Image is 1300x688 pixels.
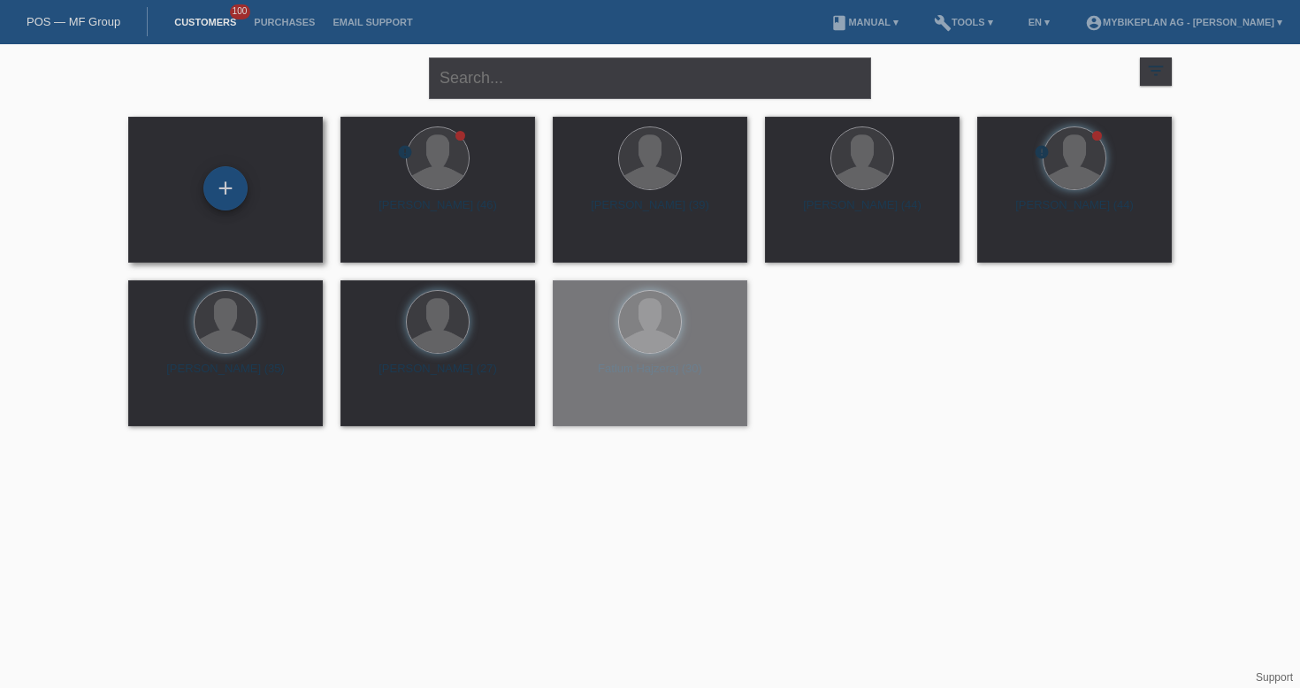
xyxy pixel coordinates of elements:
[1256,671,1293,684] a: Support
[1020,17,1059,27] a: EN ▾
[245,17,324,27] a: Purchases
[355,198,521,226] div: [PERSON_NAME] (46)
[779,198,945,226] div: [PERSON_NAME] (44)
[1034,144,1050,163] div: unconfirmed, pending
[567,198,733,226] div: [PERSON_NAME] (39)
[27,15,120,28] a: POS — MF Group
[204,173,247,203] div: Add customer
[165,17,245,27] a: Customers
[355,362,521,390] div: [PERSON_NAME] (27)
[1076,17,1291,27] a: account_circleMybikeplan AG - [PERSON_NAME] ▾
[822,17,907,27] a: bookManual ▾
[830,14,848,32] i: book
[1034,144,1050,160] i: error
[142,362,309,390] div: [PERSON_NAME] (35)
[324,17,421,27] a: Email Support
[429,57,871,99] input: Search...
[567,362,733,390] div: Fatlum Hajzeraj (30)
[397,144,413,160] i: error
[991,198,1158,226] div: [PERSON_NAME] (44)
[1146,61,1166,80] i: filter_list
[397,144,413,163] div: unconfirmed, pending
[230,4,251,19] span: 100
[1085,14,1103,32] i: account_circle
[925,17,1002,27] a: buildTools ▾
[934,14,952,32] i: build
